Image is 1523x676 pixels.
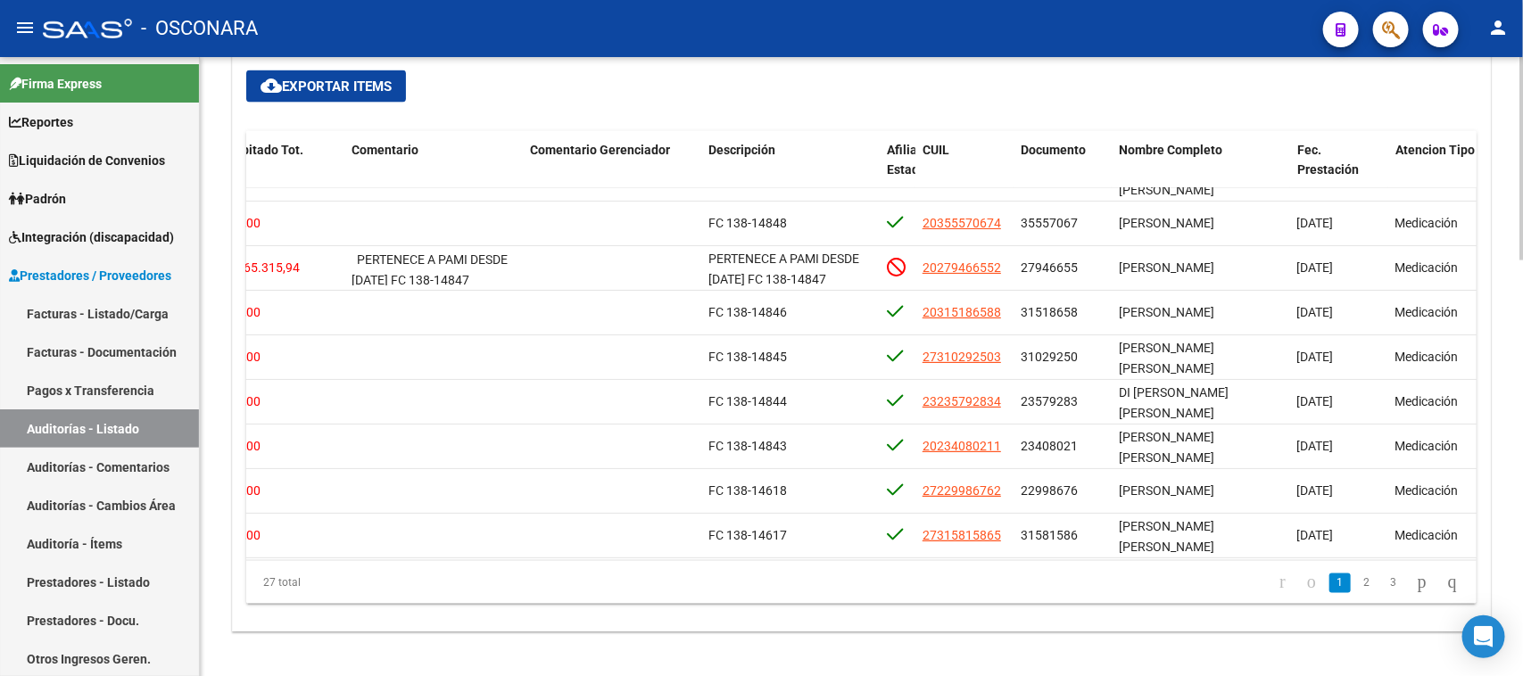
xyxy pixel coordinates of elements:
[246,70,406,103] button: Exportar Items
[708,528,787,542] span: FC 138-14617
[1297,260,1334,275] span: [DATE]
[1297,350,1334,364] span: [DATE]
[1112,131,1290,210] datatable-header-cell: Nombre Completo
[880,131,915,210] datatable-header-cell: Afiliado Estado
[1297,528,1334,542] span: [DATE]
[1395,528,1459,542] span: Medicación
[1021,350,1078,364] span: 31029250
[344,131,523,210] datatable-header-cell: Comentario
[1021,439,1078,453] span: 23408021
[261,78,392,95] span: Exportar Items
[1014,131,1112,210] datatable-header-cell: Documento
[708,251,859,286] span: PERTENECE A PAMI DESDE [DATE] FC 138-14847
[1119,519,1214,554] span: [PERSON_NAME] [PERSON_NAME]
[1440,573,1465,593] a: go to last page
[1119,483,1214,498] span: [PERSON_NAME]
[923,394,1001,408] span: 23235792834
[1462,615,1505,658] div: Open Intercom Messenger
[923,439,1001,453] span: 20234080211
[1395,483,1459,498] span: Medicación
[1395,305,1459,319] span: Medicación
[1395,260,1459,275] span: Medicación
[708,350,787,364] span: FC 138-14845
[923,350,1001,364] span: 27310292503
[1271,573,1294,593] a: go to first page
[1119,385,1229,420] span: DI [PERSON_NAME] [PERSON_NAME]
[1297,143,1359,177] span: Fec. Prestación
[1353,568,1380,598] li: page 2
[923,528,1001,542] span: 27315815865
[14,17,36,38] mat-icon: menu
[923,216,1001,230] span: 20355570674
[708,439,787,453] span: FC 138-14843
[1297,394,1334,408] span: [DATE]
[1356,573,1378,593] a: 2
[1395,439,1459,453] span: Medicación
[9,151,165,170] span: Liquidación de Convenios
[1487,17,1509,38] mat-icon: person
[1119,260,1214,275] span: [PERSON_NAME]
[219,131,344,210] datatable-header-cell: Debitado Tot.
[227,143,303,157] span: Debitado Tot.
[1297,439,1334,453] span: [DATE]
[1119,430,1214,465] span: [PERSON_NAME] [PERSON_NAME]
[1290,131,1388,210] datatable-header-cell: Fec. Prestación
[1395,350,1459,364] span: Medicación
[530,143,670,157] span: Comentario Gerenciador
[708,394,787,408] span: FC 138-14844
[1021,260,1078,275] span: 27946655
[887,143,931,177] span: Afiliado Estado
[923,260,1001,275] span: 20279466552
[1299,573,1324,593] a: go to previous page
[1021,483,1078,498] span: 22998676
[9,266,171,285] span: Prestadores / Proveedores
[9,189,66,209] span: Padrón
[923,483,1001,498] span: 27229986762
[708,483,787,498] span: FC 138-14618
[1395,143,1475,157] span: Atencion Tipo
[915,131,1014,210] datatable-header-cell: CUIL
[708,216,787,230] span: FC 138-14848
[246,561,489,606] div: 27 total
[1297,305,1334,319] span: [DATE]
[1119,305,1214,319] span: [PERSON_NAME]
[923,143,949,157] span: CUIL
[923,305,1001,319] span: 20315186588
[1388,131,1486,210] datatable-header-cell: Atencion Tipo
[1410,573,1435,593] a: go to next page
[9,227,174,247] span: Integración (discapacidad)
[352,143,418,157] span: Comentario
[1021,394,1078,408] span: 23579283
[1119,341,1214,375] span: [PERSON_NAME] [PERSON_NAME]
[1119,143,1222,157] span: Nombre Completo
[141,9,258,48] span: - OSCONARA
[9,112,73,132] span: Reportes
[1395,216,1459,230] span: Medicación
[1021,143,1086,157] span: Documento
[1021,305,1078,319] span: 31518658
[1383,573,1404,593] a: 3
[1021,216,1078,230] span: 35557067
[1329,573,1351,593] a: 1
[708,143,775,157] span: Descripción
[1297,216,1334,230] span: [DATE]
[1297,483,1334,498] span: [DATE]
[1327,568,1353,598] li: page 1
[1021,528,1078,542] span: 31581586
[708,305,787,319] span: FC 138-14846
[352,252,508,287] span: PERTENECE A PAMI DESDE [DATE] FC 138-14847
[9,74,102,94] span: Firma Express
[261,75,282,96] mat-icon: cloud_download
[1119,216,1214,230] span: [PERSON_NAME]
[523,131,701,210] datatable-header-cell: Comentario Gerenciador
[701,131,880,210] datatable-header-cell: Descripción
[1380,568,1407,598] li: page 3
[227,260,300,275] span: $ 165.315,94
[1395,394,1459,408] span: Medicación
